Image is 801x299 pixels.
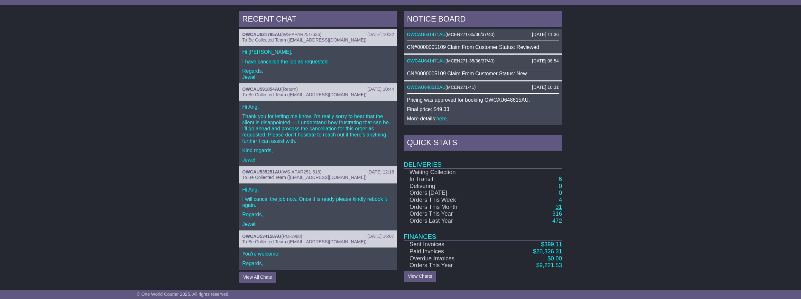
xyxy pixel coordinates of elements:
[533,248,562,255] a: $20,326.31
[407,44,559,50] div: CN#0000005109 Claim From Customer Status: Reviewed
[242,92,366,97] span: To Be Collected Team ([EMAIL_ADDRESS][DOMAIN_NAME])
[242,147,394,154] p: Kind regards,
[536,248,562,255] span: 20,326.31
[242,68,394,80] p: Regards, Jewel
[239,272,276,283] button: View All Chats
[404,241,500,248] td: Sent Invoices
[242,260,394,266] p: Regards,
[242,87,281,92] a: OWCAU591854AU
[404,152,562,169] td: Deliveries
[283,87,296,92] span: Return
[404,271,436,282] a: View Charts
[367,169,394,175] div: [DATE] 12:18
[242,221,394,227] p: Jewel
[407,116,559,122] p: More details: .
[404,190,500,197] td: Orders [DATE]
[242,37,366,42] span: To Be Collected Team ([EMAIL_ADDRESS][DOMAIN_NAME])
[447,58,493,63] span: MCEN271-35/36/37/40
[544,241,562,248] span: 399.11
[407,58,559,64] div: ( )
[407,85,446,90] a: OWCAU648615AU
[407,32,446,37] a: OWCAU641471AU
[437,116,447,121] a: here
[536,262,562,268] a: $9,221.53
[242,187,394,193] p: Hi Ang,
[539,262,562,268] span: 9,221.53
[404,197,500,204] td: Orders This Week
[559,176,562,182] a: 6
[242,104,394,110] p: Hi Ang,
[447,85,474,90] span: MCEN271-41
[548,255,562,262] a: $0.00
[559,197,562,203] a: 4
[404,204,500,211] td: Orders This Month
[532,32,559,37] div: [DATE] 11:36
[242,239,366,244] span: To Be Collected Team ([EMAIL_ADDRESS][DOMAIN_NAME])
[367,87,394,92] div: [DATE] 10:44
[242,59,394,65] p: I have cancelled the job as requested.
[404,262,500,269] td: Orders This Year
[242,169,281,174] a: OWCAU535251AU
[404,255,500,262] td: Overdue Invoices
[407,32,559,37] div: ( )
[559,190,562,196] a: 0
[552,210,562,217] a: 316
[407,97,559,103] p: Pricing was approved for booking OWCAU648615AU.
[367,32,394,37] div: [DATE] 10:32
[242,113,394,144] p: Thank you for letting me know. I’m really sorry to hear that the client is disappointed — I under...
[404,176,500,183] td: In Transit
[242,87,394,92] div: ( )
[242,251,394,257] p: You're welcome.
[447,32,493,37] span: MCEN271-35/36/37/40
[559,183,562,189] a: 0
[407,58,446,63] a: OWCAU641471AU
[242,32,394,37] div: ( )
[242,175,366,180] span: To Be Collected Team ([EMAIL_ADDRESS][DOMAIN_NAME])
[404,135,562,152] div: Quick Stats
[407,85,559,90] div: ( )
[407,106,559,112] p: Final price: $49.33.
[242,32,281,37] a: OWCAU631785AU
[404,11,562,29] div: NOTICE BOARD
[242,270,394,276] p: Jewel
[404,183,500,190] td: Delivering
[242,169,394,175] div: ( )
[242,157,394,163] p: Jewel
[404,210,500,218] td: Orders This Year
[532,85,559,90] div: [DATE] 10:31
[242,234,394,239] div: ( )
[242,211,394,218] p: Regards,
[137,292,230,297] span: © One World Courier 2025. All rights reserved.
[242,196,394,208] p: I will cancel the job now. Once it is ready please kindly rebook it again.
[242,234,281,239] a: OWCAU534158AU
[283,32,320,37] span: WS-APAR251-636
[283,169,320,174] span: WS-APAR251-518
[552,218,562,224] a: 472
[242,49,394,55] p: Hi [PERSON_NAME],
[541,241,562,248] a: $399.11
[283,234,301,239] span: PO-1988
[404,224,562,241] td: Finances
[551,255,562,262] span: 0.00
[404,169,500,176] td: Waiting Collection
[239,11,397,29] div: RECENT CHAT
[367,234,394,239] div: [DATE] 16:07
[404,248,500,255] td: Paid Invoices
[556,204,562,210] a: 31
[407,70,559,77] div: CN#0000005109 Claim From Customer Status: New
[532,58,559,64] div: [DATE] 08:54
[404,218,500,225] td: Orders Last Year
